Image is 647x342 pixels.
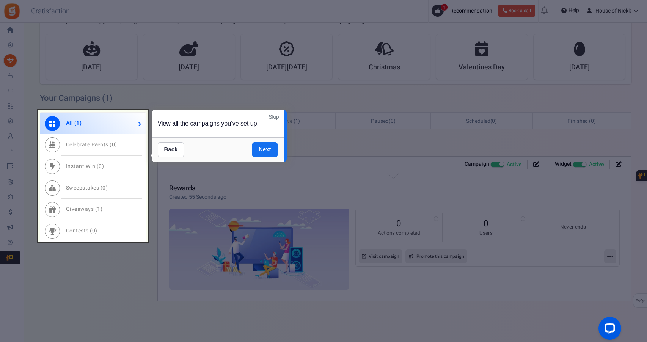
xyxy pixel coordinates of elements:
a: Next [252,142,278,157]
a: Back [158,142,184,157]
div: View all the campaigns you’ve set up. [152,110,284,137]
a: Skip [269,113,279,121]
